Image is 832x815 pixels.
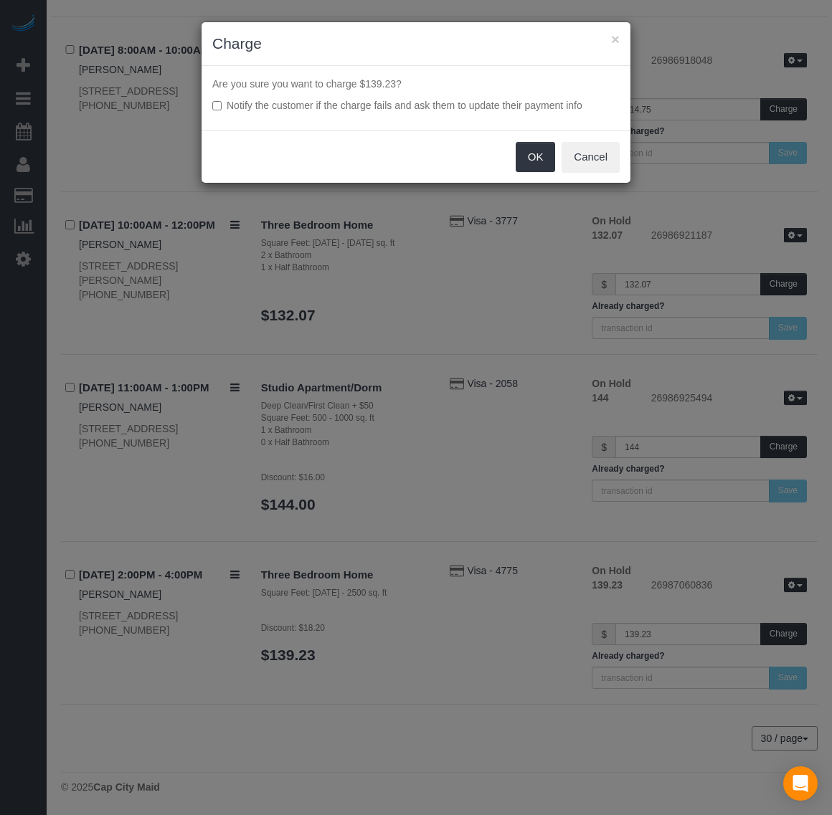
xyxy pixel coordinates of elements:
[212,33,620,54] h3: Charge
[783,766,818,801] div: Open Intercom Messenger
[212,98,620,113] label: Notify the customer if the charge fails and ask them to update their payment info
[562,142,620,172] button: Cancel
[611,32,620,47] button: ×
[212,101,222,110] input: Notify the customer if the charge fails and ask them to update their payment info
[202,66,630,130] div: Are you sure you want to charge $139.23?
[516,142,556,172] button: OK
